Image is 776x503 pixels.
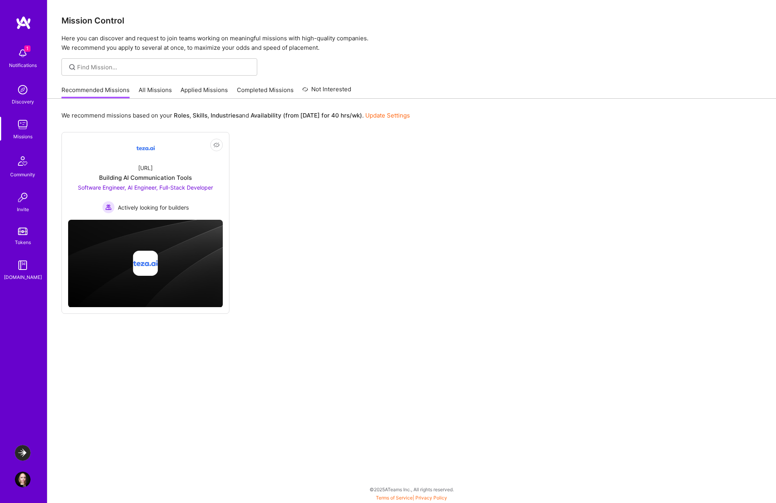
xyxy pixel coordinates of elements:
[61,34,762,52] p: Here you can discover and request to join teams working on meaningful missions with high-quality ...
[139,86,172,99] a: All Missions
[68,220,223,307] img: cover
[17,205,29,214] div: Invite
[13,132,32,141] div: Missions
[15,190,31,205] img: Invite
[133,251,158,276] img: Company logo
[102,201,115,214] img: Actively looking for builders
[251,112,362,119] b: Availability (from [DATE] for 40 hrs/wk)
[10,170,35,179] div: Community
[415,495,447,501] a: Privacy Policy
[4,273,42,281] div: [DOMAIN_NAME]
[9,61,37,69] div: Notifications
[61,16,762,25] h3: Mission Control
[138,164,153,172] div: [URL]
[18,228,27,235] img: tokens
[174,112,189,119] b: Roles
[118,203,189,212] span: Actively looking for builders
[15,82,31,98] img: discovery
[15,45,31,61] img: bell
[15,238,31,246] div: Tokens
[302,85,351,99] a: Not Interested
[61,86,130,99] a: Recommended Missions
[68,63,77,72] i: icon SearchGrey
[376,495,447,501] span: |
[180,86,228,99] a: Applied Missions
[47,479,776,499] div: © 2025 ATeams Inc., All rights reserved.
[365,112,410,119] a: Update Settings
[136,139,155,157] img: Company Logo
[78,184,213,191] span: Software Engineer, AI Engineer, Full-Stack Developer
[237,86,294,99] a: Completed Missions
[15,257,31,273] img: guide book
[24,45,31,52] span: 1
[16,16,31,30] img: logo
[213,142,220,148] i: icon EyeClosed
[15,445,31,461] img: LaunchDarkly: Experimentation Delivery Team
[193,112,208,119] b: Skills
[13,472,32,487] a: User Avatar
[99,174,192,182] div: Building AI Communication Tools
[376,495,413,501] a: Terms of Service
[77,63,251,71] input: Find Mission...
[15,117,31,132] img: teamwork
[211,112,239,119] b: Industries
[68,139,223,214] a: Company Logo[URL]Building AI Communication ToolsSoftware Engineer, AI Engineer, Full-Stack Develo...
[12,98,34,106] div: Discovery
[61,111,410,119] p: We recommend missions based on your , , and .
[13,152,32,170] img: Community
[13,445,32,461] a: LaunchDarkly: Experimentation Delivery Team
[15,472,31,487] img: User Avatar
